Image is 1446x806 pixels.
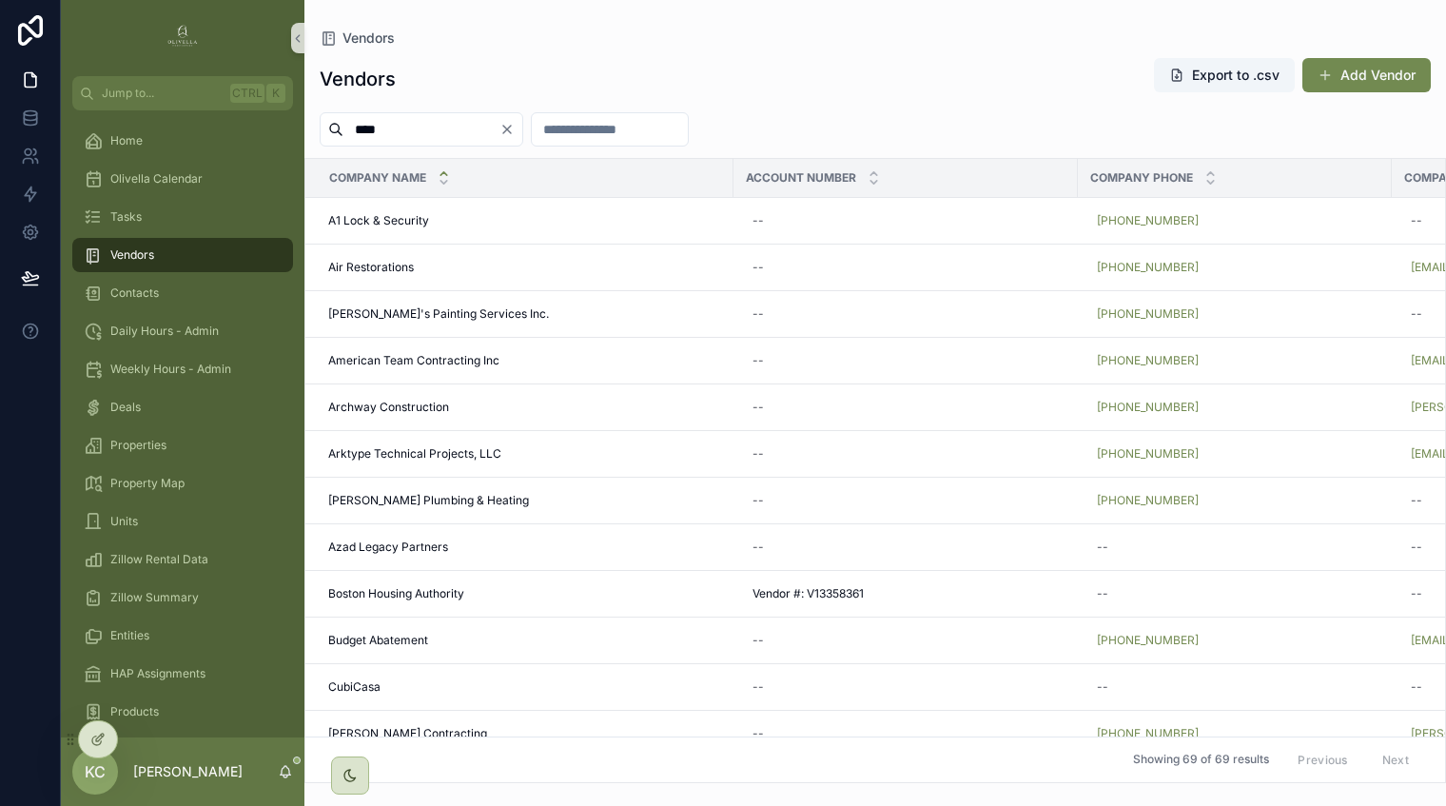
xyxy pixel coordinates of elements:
a: Contacts [72,276,293,310]
a: [PHONE_NUMBER] [1097,726,1199,741]
a: Entities [72,619,293,653]
a: [PHONE_NUMBER] [1089,485,1380,516]
span: Showing 69 of 69 results [1133,753,1269,768]
span: Budget Abatement [328,633,428,648]
button: Jump to...CtrlK [72,76,293,110]
a: [PHONE_NUMBER] [1097,260,1199,275]
a: Zillow Rental Data [72,542,293,577]
button: Add Vendor [1302,58,1431,92]
div: -- [752,353,764,368]
a: -- [1089,532,1380,562]
a: [PHONE_NUMBER] [1089,625,1380,656]
span: Zillow Rental Data [110,552,208,567]
a: [PHONE_NUMBER] [1097,400,1199,415]
span: Properties [110,438,166,453]
a: [PHONE_NUMBER] [1097,213,1199,228]
div: -- [1097,540,1108,555]
a: [PHONE_NUMBER] [1097,446,1199,462]
span: Contacts [110,285,159,301]
a: Tasks [72,200,293,234]
a: Home [72,124,293,158]
a: [PHONE_NUMBER] [1097,493,1199,508]
a: Daily Hours - Admin [72,314,293,348]
a: -- [745,299,1066,329]
span: American Team Contracting Inc [328,353,499,368]
a: [PHONE_NUMBER] [1089,345,1380,376]
div: -- [1411,679,1422,695]
span: [PERSON_NAME]'s Painting Services Inc. [328,306,549,322]
a: [PHONE_NUMBER] [1097,306,1199,322]
a: Property Map [72,466,293,501]
span: Tasks [110,209,142,225]
div: -- [752,446,764,462]
a: -- [745,206,1066,236]
div: -- [752,213,764,228]
span: Jump to... [102,86,223,101]
a: [PHONE_NUMBER] [1089,206,1380,236]
span: CubiCasa [328,679,381,695]
a: Budget Abatement [328,633,722,648]
span: Company Phone [1090,170,1193,186]
a: -- [745,392,1066,423]
span: [PERSON_NAME] Contracting [328,726,487,741]
a: -- [745,345,1066,376]
span: Vendors [342,29,395,48]
span: HAP Assignments [110,666,205,681]
a: [PHONE_NUMBER] [1089,439,1380,469]
span: Property Map [110,476,185,491]
div: -- [1097,586,1108,601]
span: Entities [110,628,149,643]
span: Account Number [746,170,856,186]
a: Products [72,695,293,729]
a: [PHONE_NUMBER] [1089,392,1380,423]
div: -- [752,679,764,695]
a: Vendors [72,238,293,272]
a: [PHONE_NUMBER] [1089,299,1380,329]
div: -- [1411,586,1422,601]
a: American Team Contracting Inc [328,353,722,368]
a: CubiCasa [328,679,722,695]
span: Arktype Technical Projects, LLC [328,446,501,462]
div: scrollable content [61,110,304,737]
span: KC [85,760,106,783]
a: Boston Housing Authority [328,586,722,601]
p: [PERSON_NAME] [133,762,243,781]
img: App logo [167,23,198,53]
button: Export to .csv [1154,58,1295,92]
span: Deals [110,400,141,415]
a: -- [745,672,1066,702]
div: -- [1411,306,1422,322]
div: -- [752,260,764,275]
div: -- [752,540,764,555]
a: Weekly Hours - Admin [72,352,293,386]
a: [PERSON_NAME] Plumbing & Heating [328,493,722,508]
div: -- [752,306,764,322]
span: Units [110,514,138,529]
a: Olivella Calendar [72,162,293,196]
span: Home [110,133,143,148]
a: A1 Lock & Security [328,213,722,228]
span: Vendor #: V13358361 [752,586,864,601]
a: Air Restorations [328,260,722,275]
span: Weekly Hours - Admin [110,362,231,377]
div: -- [752,726,764,741]
span: Archway Construction [328,400,449,415]
h1: Vendors [320,66,396,92]
span: Air Restorations [328,260,414,275]
div: -- [752,400,764,415]
a: -- [745,625,1066,656]
a: [PERSON_NAME] Contracting [328,726,722,741]
a: [PHONE_NUMBER] [1097,353,1199,368]
a: [PHONE_NUMBER] [1097,633,1199,648]
div: -- [1411,540,1422,555]
a: -- [745,439,1066,469]
a: Zillow Summary [72,580,293,615]
a: Vendors [320,29,395,48]
a: -- [745,485,1066,516]
a: Arktype Technical Projects, LLC [328,446,722,462]
a: -- [745,532,1066,562]
span: Azad Legacy Partners [328,540,448,555]
button: Clear [499,122,522,137]
a: Azad Legacy Partners [328,540,722,555]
